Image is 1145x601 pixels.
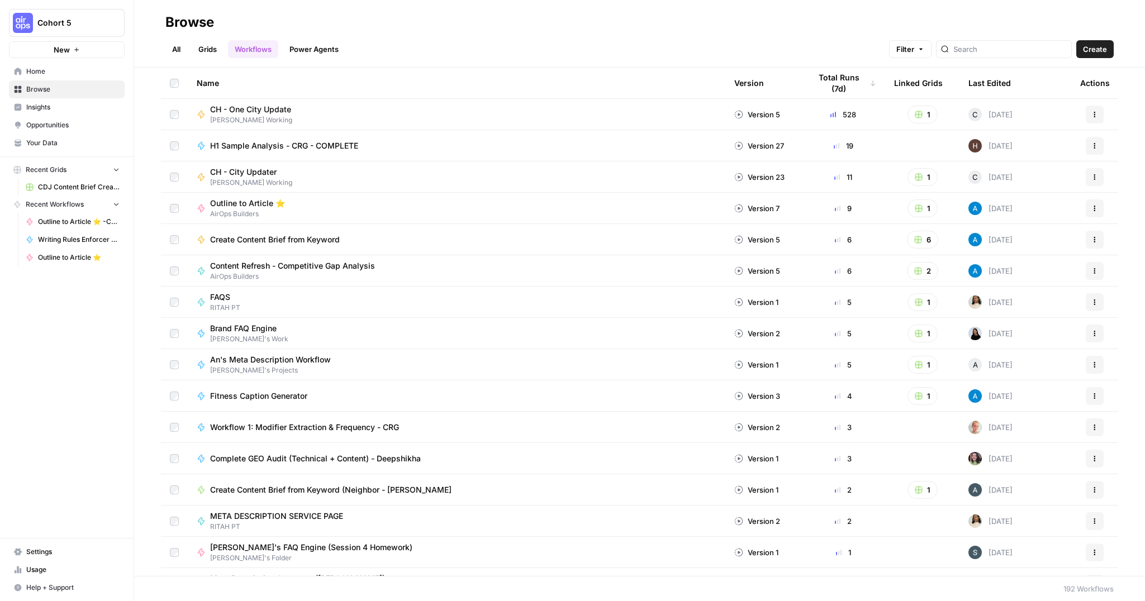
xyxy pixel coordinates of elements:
span: C [972,109,978,120]
img: 03va8147u79ydy9j8hf8ees2u029 [968,295,982,309]
div: 9 [810,203,876,214]
div: Actions [1080,68,1110,98]
span: Browse [26,84,120,94]
button: 1 [908,325,938,342]
span: Filter [896,44,914,55]
a: Workflows [228,40,278,58]
div: [DATE] [968,546,1013,559]
div: Total Runs (7d) [810,68,876,98]
div: Version 5 [734,109,780,120]
div: Version 2 [734,422,780,433]
button: 1 [908,199,938,217]
span: Brand FAQ Engine [210,323,279,334]
div: [DATE] [968,108,1013,121]
a: Fitness Caption Generator [197,390,716,402]
a: All [165,40,187,58]
div: Version 27 [734,140,784,151]
a: Insights [9,98,125,116]
div: 3 [810,422,876,433]
a: Complete GEO Audit (Technical + Content) - Deepshikha [197,453,716,464]
div: Version 1 [734,453,778,464]
span: CH - City Updater [210,166,283,178]
div: Version 1 [734,359,778,370]
div: [DATE] [968,264,1013,278]
span: [PERSON_NAME]'s Folder [210,553,421,563]
span: CH - One City Update [210,104,291,115]
div: Version 5 [734,265,780,276]
div: [DATE] [968,170,1013,184]
a: Create Content Brief from Keyword (Neighbor - [PERSON_NAME] [197,484,716,495]
div: 5 [810,359,876,370]
span: FAQS [210,292,231,303]
input: Search [953,44,1067,55]
div: 11 [810,171,876,183]
a: FAQSRITAH PT [197,292,716,313]
span: Writing Rules Enforcer 🔨 - Fork [38,235,120,245]
span: Workflow 1: Modifier Extraction & Frequency - CRG [210,422,399,433]
a: CH - One City Update[PERSON_NAME] Working [197,104,716,125]
a: Writing Rules Enforcer 🔨 - Fork [21,231,125,249]
div: Last Edited [968,68,1011,98]
div: Version 23 [734,171,785,183]
a: META DESCRIPTION SERVICE PAGERITAH PT [197,511,716,532]
a: Outline to Article ⭐️ -CDJ [21,213,125,231]
button: 1 [908,106,938,123]
span: [PERSON_NAME]'s Projects [210,365,340,375]
div: [DATE] [968,452,1013,465]
div: [DATE] [968,139,1013,152]
img: 436bim7ufhw3ohwxraeybzubrpb8 [968,139,982,152]
button: Filter [889,40,932,58]
div: [DATE] [968,202,1013,215]
div: Browse [165,13,214,31]
div: Version [734,68,764,98]
a: Outline to Article ⭐️AirOps Builders [197,198,716,219]
div: 5 [810,328,876,339]
button: Recent Workflows [9,196,125,213]
span: Settings [26,547,120,557]
span: Recent Grids [26,165,66,175]
div: Version 2 [734,328,780,339]
img: tzy1lhuh9vjkl60ica9oz7c44fpn [968,421,982,434]
a: CH - City Updater[PERSON_NAME] Working [197,166,716,188]
a: Usage [9,561,125,579]
a: Outline to Article ⭐️ [21,249,125,266]
button: Create [1076,40,1114,58]
img: o3cqybgnmipr355j8nz4zpq1mc6x [968,264,982,278]
img: o3cqybgnmipr355j8nz4zpq1mc6x [968,389,982,403]
a: Create Content Brief from Keyword [197,234,716,245]
a: Your Data [9,134,125,152]
div: 5 [810,297,876,308]
span: Create Content Brief from Keyword (Neighbor - [PERSON_NAME] [210,484,452,495]
span: C [972,171,978,183]
div: 192 Workflows [1063,583,1114,594]
button: 1 [908,387,938,405]
img: l7wc9lttar9mml2em7ssp1le7bvz [968,546,982,559]
span: Opportunities [26,120,120,130]
span: AirOps Builders [210,271,384,282]
a: Brand FAQ Engine[PERSON_NAME]'s Work [197,323,716,344]
span: RITAH PT [210,303,240,313]
span: Complete GEO Audit (Technical + Content) - Deepshikha [210,453,421,464]
span: Insights [26,102,120,112]
div: 6 [810,265,876,276]
a: Home [9,63,125,80]
a: Settings [9,543,125,561]
div: 2 [810,516,876,527]
div: [DATE] [968,295,1013,309]
span: Content Refresh - Competitive Gap Analysis [210,260,375,271]
div: Version 1 [734,484,778,495]
a: Grids [192,40,224,58]
div: Name [197,68,716,98]
button: Recent Grids [9,161,125,178]
a: Workflow 1: Modifier Extraction & Frequency - CRG [197,422,716,433]
button: Help + Support [9,579,125,597]
span: Create Content Brief from Keyword [210,234,340,245]
div: [DATE] [968,514,1013,528]
div: Version 7 [734,203,780,214]
div: 3 [810,453,876,464]
button: 1 [908,356,938,374]
img: 68eax6o9931tp367ot61l5pewa28 [968,483,982,497]
a: Meta Description Generator ([PERSON_NAME])[PERSON_NAME]'s Folder [197,573,716,594]
span: Cohort 5 [37,17,105,28]
div: [DATE] [968,358,1013,371]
